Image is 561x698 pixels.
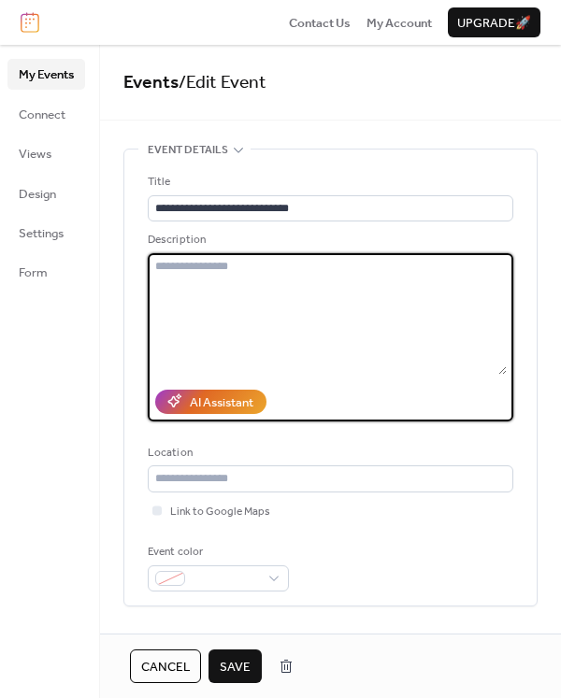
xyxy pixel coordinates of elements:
span: Date and time [148,629,227,648]
button: Cancel [130,649,201,683]
span: Form [19,264,48,282]
div: Location [148,444,510,463]
a: Form [7,257,85,287]
a: Views [7,138,85,168]
div: AI Assistant [190,393,253,412]
span: My Events [19,65,74,84]
a: Connect [7,99,85,129]
button: AI Assistant [155,390,266,414]
span: Upgrade 🚀 [457,14,531,33]
button: Save [209,649,262,683]
span: Cancel [141,658,190,677]
span: Event details [148,141,228,160]
div: Description [148,231,510,249]
span: My Account [367,14,432,33]
span: Save [220,658,251,677]
span: Connect [19,106,65,124]
span: Settings [19,224,64,243]
span: / Edit Event [179,65,266,100]
a: My Events [7,59,85,89]
span: Design [19,185,56,204]
img: logo [21,12,39,33]
button: Upgrade🚀 [448,7,540,37]
div: Title [148,173,510,192]
span: Contact Us [289,14,351,33]
a: My Account [367,13,432,32]
a: Events [123,65,179,100]
span: Link to Google Maps [170,503,270,521]
a: Contact Us [289,13,351,32]
div: Event color [148,543,285,562]
a: Settings [7,218,85,248]
span: Views [19,145,51,164]
a: Design [7,178,85,208]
